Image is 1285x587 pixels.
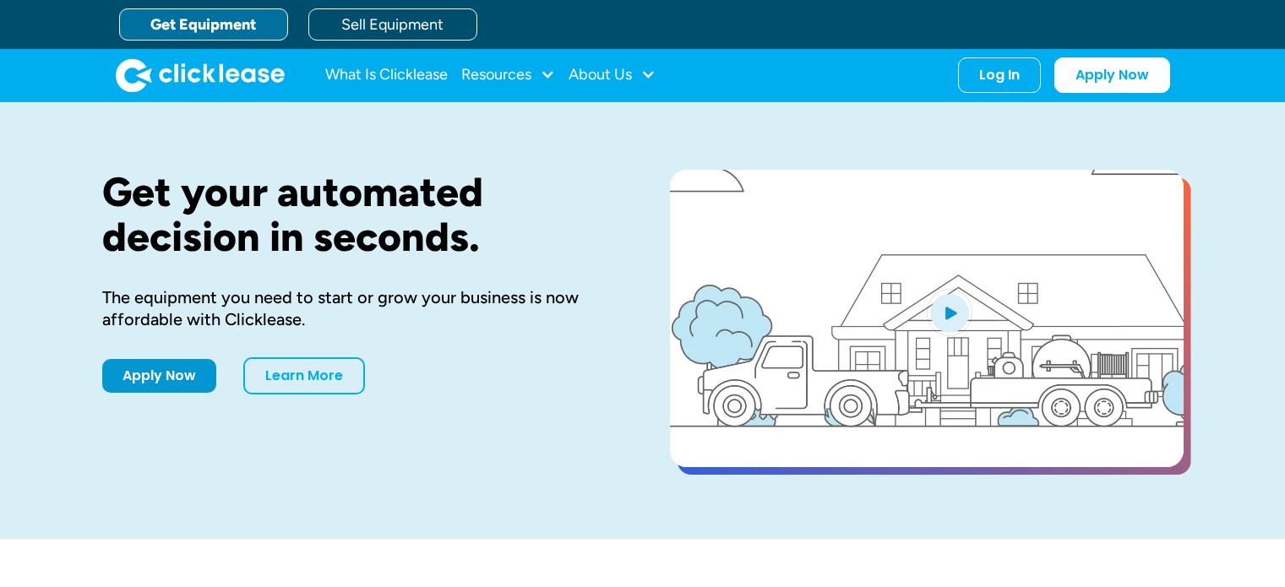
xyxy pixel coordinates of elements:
img: Clicklease logo [116,58,285,92]
a: Learn More [243,357,365,394]
a: Get Equipment [119,8,288,41]
a: open lightbox [670,170,1184,467]
div: The equipment you need to start or grow your business is now affordable with Clicklease. [102,286,616,330]
div: Log In [979,67,1020,84]
h1: Get your automated decision in seconds. [102,170,616,259]
a: Apply Now [102,359,216,393]
div: Resources [461,58,555,92]
img: Blue play button logo on a light blue circular background [927,289,972,336]
a: What Is Clicklease [325,58,448,92]
div: About Us [569,58,656,92]
a: Apply Now [1054,57,1170,93]
a: home [116,58,285,92]
a: Sell Equipment [308,8,477,41]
